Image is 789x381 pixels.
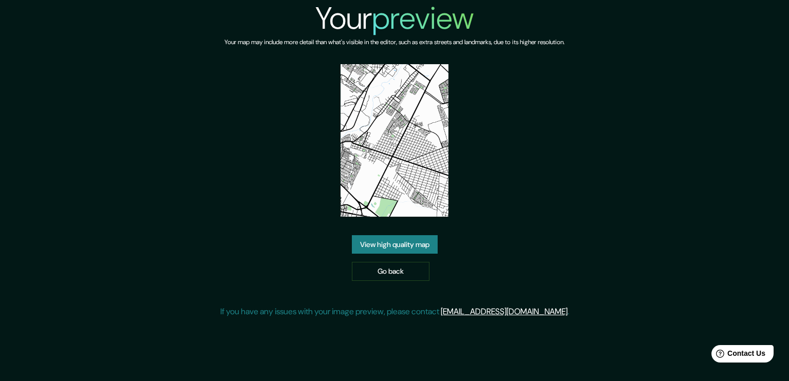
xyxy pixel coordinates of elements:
[224,37,565,48] h6: Your map may include more detail than what's visible in the editor, such as extra streets and lan...
[220,306,569,318] p: If you have any issues with your image preview, please contact .
[341,64,448,217] img: created-map-preview
[441,306,568,317] a: [EMAIL_ADDRESS][DOMAIN_NAME]
[698,341,778,370] iframe: Help widget launcher
[352,235,438,254] a: View high quality map
[352,262,429,281] a: Go back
